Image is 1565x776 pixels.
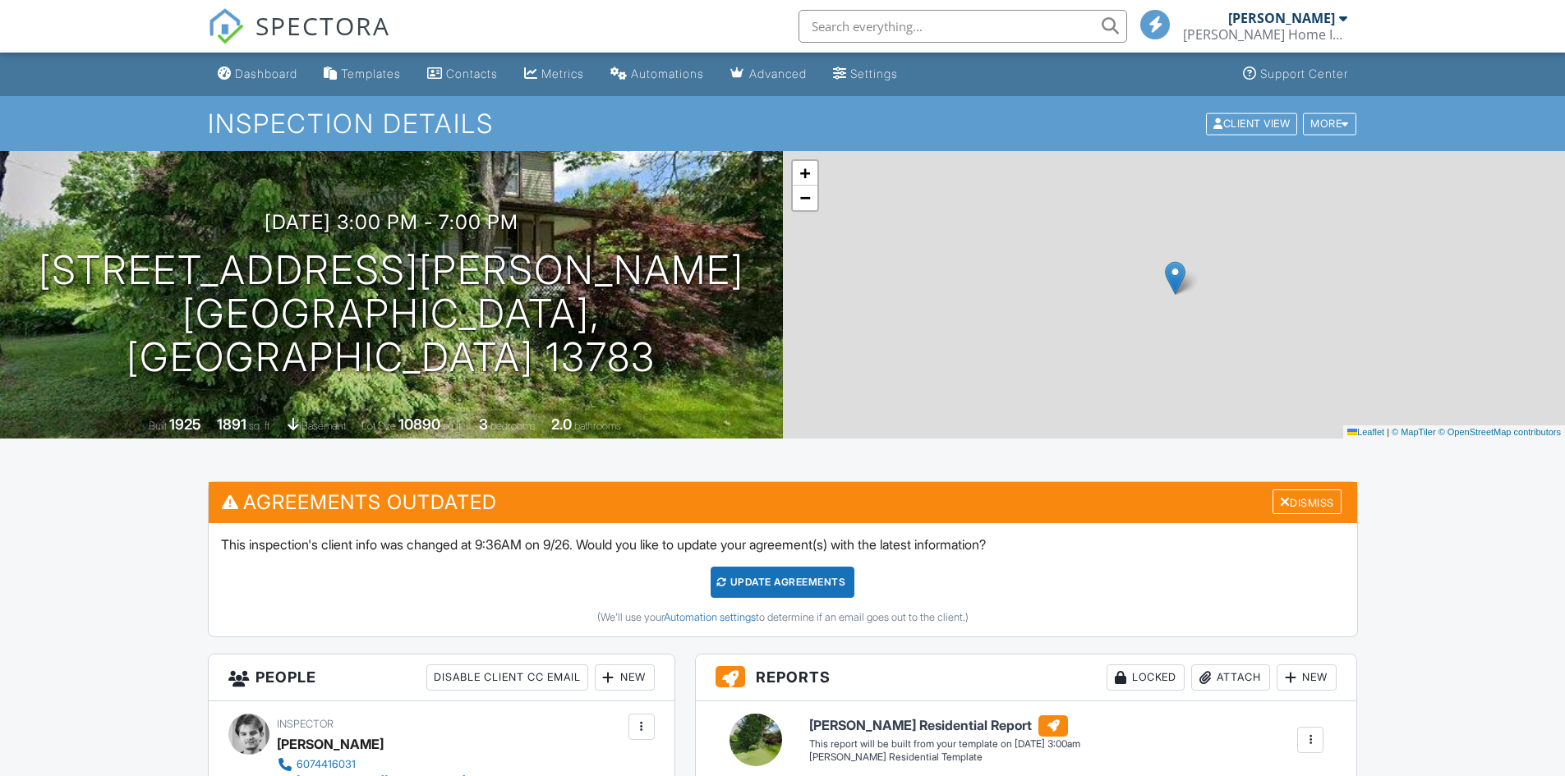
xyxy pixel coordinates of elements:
[595,664,655,691] div: New
[317,59,407,90] a: Templates
[277,718,334,730] span: Inspector
[664,611,756,623] a: Automation settings
[1260,67,1348,80] div: Support Center
[724,59,813,90] a: Advanced
[490,420,536,432] span: bedrooms
[1228,10,1335,26] div: [PERSON_NAME]
[255,8,390,43] span: SPECTORA
[277,732,384,756] div: [PERSON_NAME]
[341,67,401,80] div: Templates
[1204,117,1301,129] a: Client View
[249,420,272,432] span: sq. ft.
[1165,261,1185,295] img: Marker
[809,737,1080,751] div: This report will be built from your template on [DATE] 3:00am
[169,416,201,433] div: 1925
[421,59,504,90] a: Contacts
[446,67,498,80] div: Contacts
[1392,427,1436,437] a: © MapTiler
[361,420,396,432] span: Lot Size
[826,59,904,90] a: Settings
[221,611,1345,624] div: (We'll use your to determine if an email goes out to the client.)
[799,163,810,183] span: +
[301,420,346,432] span: basement
[1183,26,1347,43] div: Kincaid Home Inspection Services
[1273,489,1342,515] div: Dismiss
[235,67,297,80] div: Dashboard
[809,715,1080,737] h6: [PERSON_NAME] Residential Report
[1236,59,1355,90] a: Support Center
[1347,427,1384,437] a: Leaflet
[574,420,621,432] span: bathrooms
[398,416,440,433] div: 10890
[208,109,1358,138] h1: Inspection Details
[696,654,1357,701] h3: Reports
[297,758,356,771] div: 6074416031
[26,249,757,379] h1: [STREET_ADDRESS][PERSON_NAME] [GEOGRAPHIC_DATA], [GEOGRAPHIC_DATA] 13783
[479,416,488,433] div: 3
[265,211,518,233] h3: [DATE] 3:00 pm - 7:00 pm
[793,161,817,186] a: Zoom in
[749,67,807,80] div: Advanced
[209,482,1357,522] h3: Agreements Outdated
[277,756,466,773] a: 6074416031
[518,59,591,90] a: Metrics
[1303,112,1356,135] div: More
[793,186,817,210] a: Zoom out
[631,67,704,80] div: Automations
[1277,664,1337,691] div: New
[149,420,167,432] span: Built
[541,67,584,80] div: Metrics
[211,59,304,90] a: Dashboard
[809,751,1080,765] div: [PERSON_NAME] Residential Template
[443,420,463,432] span: sq.ft.
[604,59,711,90] a: Automations (Basic)
[1107,664,1185,691] div: Locked
[1438,427,1561,437] a: © OpenStreetMap contributors
[209,523,1357,636] div: This inspection's client info was changed at 9:36AM on 9/26. Would you like to update your agreem...
[799,187,810,208] span: −
[209,654,674,701] h3: People
[1387,427,1389,437] span: |
[208,22,390,57] a: SPECTORA
[551,416,572,433] div: 2.0
[217,416,246,433] div: 1891
[208,8,244,44] img: The Best Home Inspection Software - Spectora
[1191,664,1270,691] div: Attach
[799,10,1127,43] input: Search everything...
[1206,112,1297,135] div: Client View
[711,567,854,598] div: Update Agreements
[850,67,898,80] div: Settings
[426,664,588,691] div: Disable Client CC Email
